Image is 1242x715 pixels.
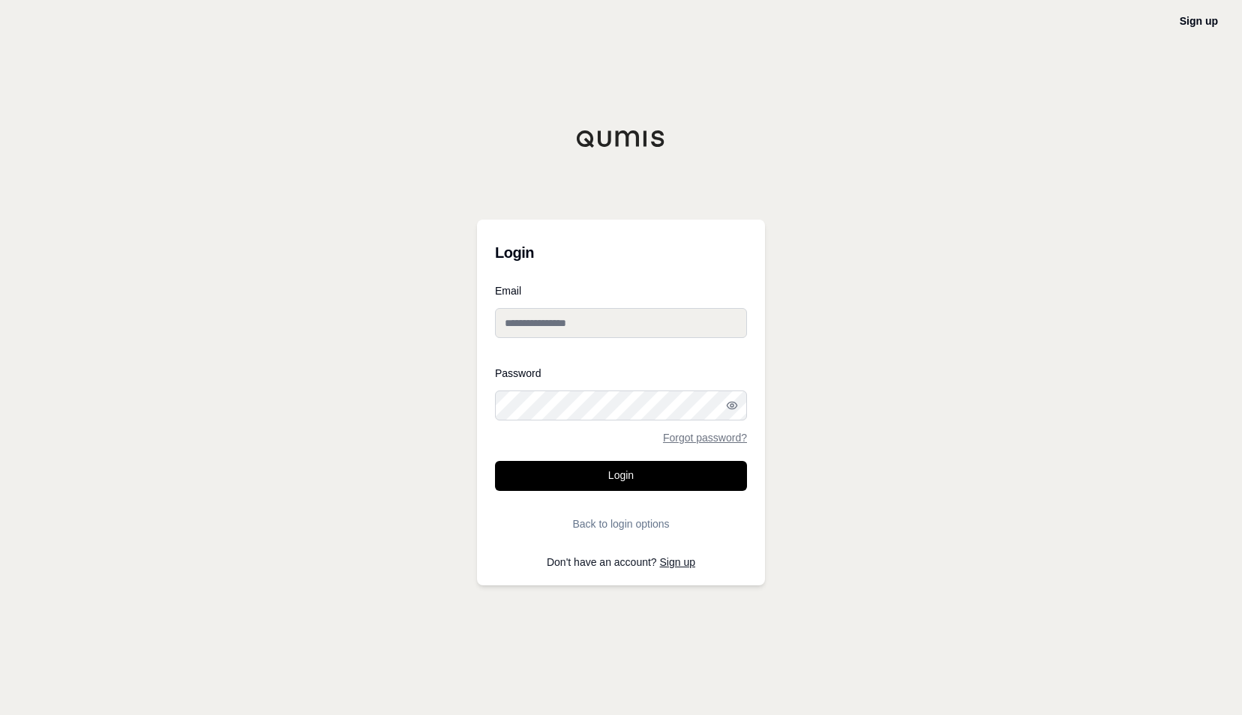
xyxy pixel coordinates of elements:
[495,461,747,491] button: Login
[495,238,747,268] h3: Login
[576,130,666,148] img: Qumis
[1180,15,1218,27] a: Sign up
[495,509,747,539] button: Back to login options
[663,432,747,443] a: Forgot password?
[660,556,695,568] a: Sign up
[495,368,747,378] label: Password
[495,557,747,567] p: Don't have an account?
[495,286,747,296] label: Email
